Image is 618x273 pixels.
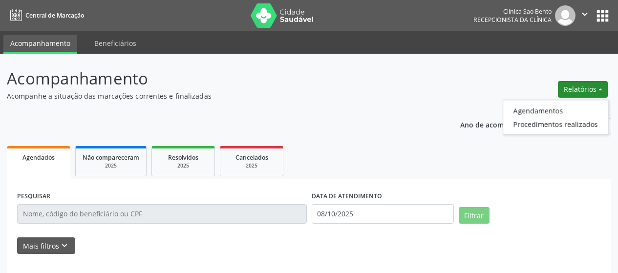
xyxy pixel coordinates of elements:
[555,5,575,26] img: img
[460,118,547,130] p: Ano de acompanhamento
[503,104,608,117] a: Agendamentos
[22,153,55,162] span: Agendados
[7,91,430,101] p: Acompanhe a situação das marcações correntes e finalizadas
[579,9,590,20] i: 
[17,204,307,224] input: Nome, código do beneficiário ou CPF
[87,35,143,52] a: Beneficiários
[558,81,608,98] button: Relatórios
[7,66,430,91] p: Acompanhamento
[473,7,552,16] div: Clinica Sao Bento
[473,16,552,24] span: Recepcionista da clínica
[7,7,84,23] a: Central de Marcação
[83,162,139,169] div: 2025
[503,100,609,135] ul: Relatórios
[459,207,490,224] button: Filtrar
[594,7,611,24] button: apps
[503,117,608,131] a: Procedimentos realizados
[17,237,75,254] button: Mais filtroskeyboard_arrow_down
[312,204,454,224] input: Selecione um intervalo
[17,189,50,204] label: PESQUISAR
[235,153,268,162] span: Cancelados
[59,240,70,251] i: keyboard_arrow_down
[312,189,382,204] label: DATA DE ATENDIMENTO
[25,11,84,20] span: Central de Marcação
[575,5,594,26] button: 
[83,153,139,162] span: Não compareceram
[159,162,208,169] div: 2025
[3,35,77,54] a: Acompanhamento
[168,153,198,162] span: Resolvidos
[227,162,276,169] div: 2025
